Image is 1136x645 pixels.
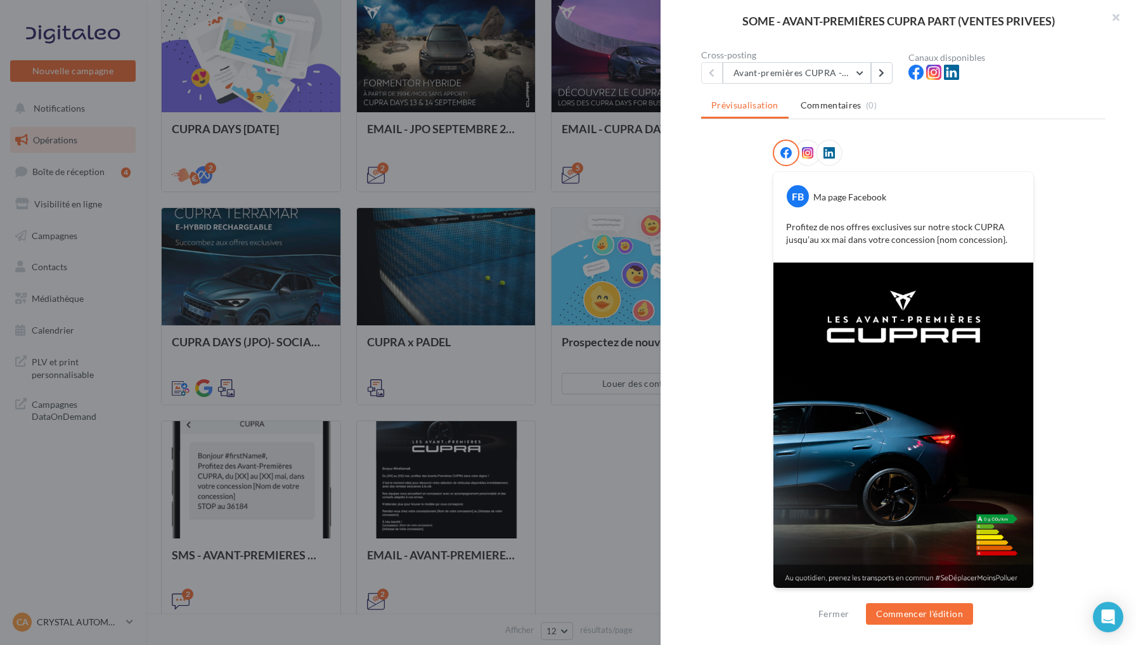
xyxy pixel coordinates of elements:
button: Fermer [813,606,854,622]
button: Commencer l'édition [866,603,973,625]
div: Open Intercom Messenger [1093,602,1123,632]
div: Cross-posting [701,51,898,60]
div: SOME - AVANT-PREMIÈRES CUPRA PART (VENTES PRIVEES) [681,15,1116,27]
p: Profitez de nos offres exclusives sur notre stock CUPRA jusqu’au xx mai dans votre concession {no... [786,221,1021,246]
div: Ma page Facebook [813,191,886,204]
div: La prévisualisation est non-contractuelle [773,589,1034,605]
span: (0) [866,100,877,110]
button: Avant-premières CUPRA - 4:5 [723,62,871,84]
span: Commentaires [801,99,862,112]
div: Canaux disponibles [908,53,1106,62]
div: FB [787,185,809,207]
